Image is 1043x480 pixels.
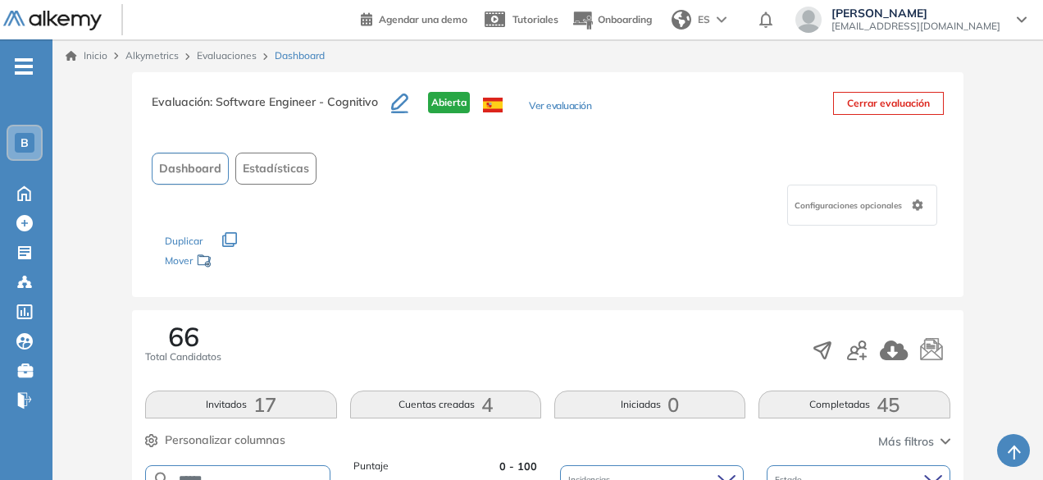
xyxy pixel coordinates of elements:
[15,65,33,68] i: -
[833,92,944,115] button: Cerrar evaluación
[428,92,470,113] span: Abierta
[20,136,29,149] span: B
[831,20,1000,33] span: [EMAIL_ADDRESS][DOMAIN_NAME]
[165,247,329,277] div: Mover
[235,153,317,185] button: Estadísticas
[66,48,107,63] a: Inicio
[275,48,325,63] span: Dashboard
[243,160,309,177] span: Estadísticas
[748,290,1043,480] iframe: Chat Widget
[499,459,537,474] span: 0 - 100
[554,391,745,418] button: Iniciadas0
[483,98,503,112] img: ESP
[145,432,285,449] button: Personalizar columnas
[795,199,905,212] span: Configuraciones opcionales
[145,350,221,364] span: Total Candidatos
[512,13,558,25] span: Tutoriales
[145,391,336,418] button: Invitados17
[572,2,652,38] button: Onboarding
[598,13,652,25] span: Onboarding
[152,153,229,185] button: Dashboard
[748,290,1043,480] div: Widget de chat
[350,391,541,418] button: Cuentas creadas4
[787,185,937,226] div: Configuraciones opcionales
[698,12,710,27] span: ES
[159,160,221,177] span: Dashboard
[165,235,203,247] span: Duplicar
[831,7,1000,20] span: [PERSON_NAME]
[361,8,467,28] a: Agendar una demo
[152,92,391,126] h3: Evaluación
[353,459,389,474] span: Puntaje
[168,323,199,350] span: 66
[529,98,591,116] button: Ver evaluación
[379,13,467,25] span: Agendar una demo
[3,11,102,31] img: Logo
[165,432,285,449] span: Personalizar columnas
[210,94,378,109] span: : Software Engineer - Cognitivo
[717,16,726,23] img: arrow
[125,49,179,62] span: Alkymetrics
[197,49,257,62] a: Evaluaciones
[672,10,691,30] img: world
